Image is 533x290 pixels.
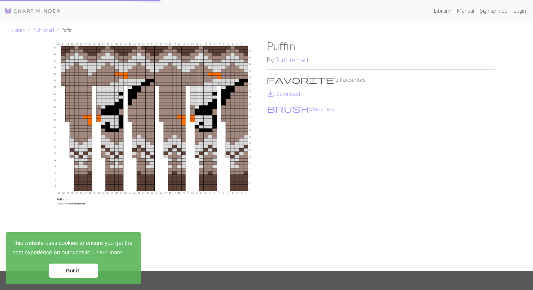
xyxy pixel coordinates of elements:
[266,39,495,53] h1: Puffin
[11,27,25,33] a: Library
[266,90,275,98] i: Download
[431,4,454,18] a: Library
[266,75,334,84] i: Favourite
[4,7,61,15] img: Logo
[454,4,477,18] a: Manual
[267,104,309,113] span: brush
[266,104,335,113] button: CustomiseCustomise
[266,75,495,84] p: 2 Favourites
[266,75,334,85] span: favorite
[38,39,266,271] img: Puffin
[510,4,529,18] a: Login
[49,264,98,278] a: dismiss cookie message
[12,239,134,258] span: This website uses cookies to ensure you get the best experience on our website.
[266,56,495,64] h2: By
[267,104,309,113] i: Customise
[275,56,308,64] a: Ruthiemari
[32,27,54,33] a: Ruthiemari
[54,27,73,33] li: Puffin
[477,4,510,18] a: Sign up free
[92,247,123,258] a: learn more about cookies
[266,89,275,99] span: save_alt
[266,90,300,97] a: DownloadDownload
[6,232,141,284] div: cookieconsent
